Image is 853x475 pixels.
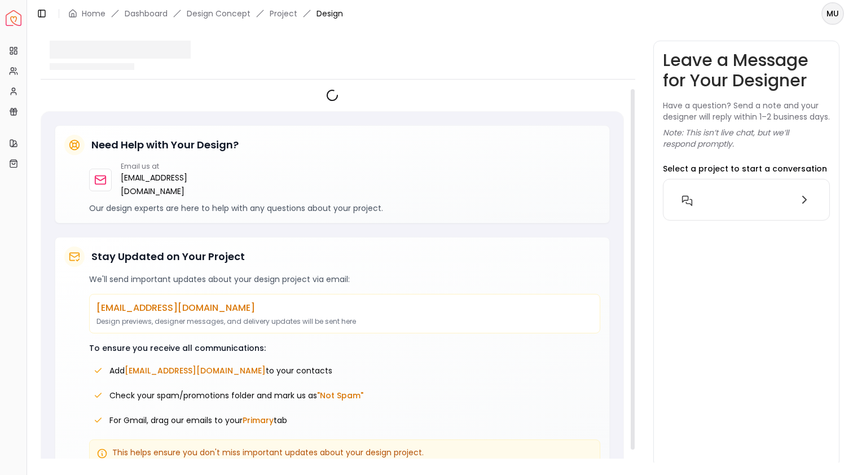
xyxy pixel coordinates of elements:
span: "Not Spam" [317,390,363,401]
p: Email us at [121,162,204,171]
span: Add to your contacts [109,365,332,376]
p: [EMAIL_ADDRESS][DOMAIN_NAME] [96,301,593,315]
span: [EMAIL_ADDRESS][DOMAIN_NAME] [125,365,266,376]
span: MU [823,3,843,24]
p: Note: This isn’t live chat, but we’ll respond promptly. [663,127,830,149]
span: For Gmail, drag our emails to your tab [109,415,287,426]
span: This helps ensure you don't miss important updates about your design project. [112,447,424,458]
p: Our design experts are here to help with any questions about your project. [89,203,600,214]
p: Design previews, designer messages, and delivery updates will be sent here [96,317,593,326]
h5: Stay Updated on Your Project [91,249,245,265]
button: MU [821,2,844,25]
p: Select a project to start a conversation [663,163,827,174]
p: We'll send important updates about your design project via email: [89,274,600,285]
p: Have a question? Send a note and your designer will reply within 1–2 business days. [663,100,830,122]
a: [EMAIL_ADDRESS][DOMAIN_NAME] [121,171,204,198]
h5: Need Help with Your Design? [91,137,239,153]
a: Dashboard [125,8,168,19]
h3: Leave a Message for Your Designer [663,50,830,91]
span: Design [316,8,343,19]
p: To ensure you receive all communications: [89,342,600,354]
nav: breadcrumb [68,8,343,19]
a: Spacejoy [6,10,21,26]
span: Check your spam/promotions folder and mark us as [109,390,363,401]
span: Primary [243,415,274,426]
li: Design Concept [187,8,250,19]
a: Home [82,8,105,19]
img: Spacejoy Logo [6,10,21,26]
a: Project [270,8,297,19]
